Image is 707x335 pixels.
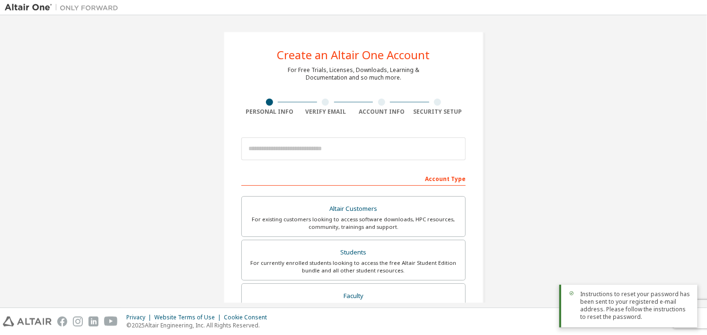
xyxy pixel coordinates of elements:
div: Cookie Consent [224,314,273,321]
div: For Free Trials, Licenses, Downloads, Learning & Documentation and so much more. [288,66,419,81]
div: Altair Customers [247,202,460,216]
div: Account Type [241,171,466,186]
img: youtube.svg [104,317,118,326]
div: Students [247,246,460,259]
img: instagram.svg [73,317,83,326]
img: Altair One [5,3,123,12]
div: For faculty & administrators of academic institutions administering students and accessing softwa... [247,302,460,317]
div: Account Info [353,108,410,116]
div: Website Terms of Use [154,314,224,321]
img: altair_logo.svg [3,317,52,326]
img: linkedin.svg [88,317,98,326]
div: For currently enrolled students looking to access the free Altair Student Edition bundle and all ... [247,259,460,274]
div: Privacy [126,314,154,321]
div: Faculty [247,290,460,303]
p: © 2025 Altair Engineering, Inc. All Rights Reserved. [126,321,273,329]
span: Instructions to reset your password has been sent to your registered e-mail address. Please follo... [580,290,690,321]
div: Create an Altair One Account [277,49,430,61]
div: Security Setup [410,108,466,116]
div: For existing customers looking to access software downloads, HPC resources, community, trainings ... [247,216,460,231]
img: facebook.svg [57,317,67,326]
div: Verify Email [298,108,354,116]
div: Personal Info [241,108,298,116]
